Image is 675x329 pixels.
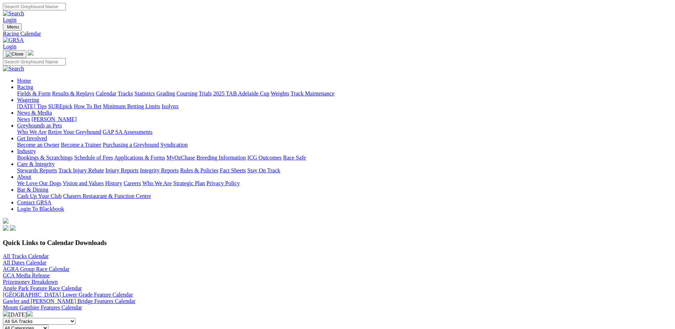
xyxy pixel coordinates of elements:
[48,103,72,109] a: SUREpick
[283,155,306,161] a: Race Safe
[3,285,82,291] a: Angle Park Feature Race Calendar
[3,58,66,66] input: Search
[3,37,24,43] img: GRSA
[52,90,94,96] a: Results & Replays
[58,167,104,173] a: Track Injury Rebate
[105,167,138,173] a: Injury Reports
[17,180,672,187] div: About
[103,103,160,109] a: Minimum Betting Limits
[17,180,61,186] a: We Love Our Dogs
[3,3,66,10] input: Search
[160,142,188,148] a: Syndication
[17,155,672,161] div: Industry
[3,31,672,37] a: Racing Calendar
[27,311,33,317] img: chevron-right-pager-white.svg
[17,84,33,90] a: Racing
[142,180,172,186] a: Who We Are
[291,90,334,96] a: Track Maintenance
[114,155,165,161] a: Applications & Forms
[220,167,246,173] a: Fact Sheets
[3,218,9,224] img: logo-grsa-white.png
[17,90,672,97] div: Racing
[162,103,179,109] a: Isolynx
[17,103,672,110] div: Wagering
[17,167,57,173] a: Stewards Reports
[3,266,69,272] a: AGRA Group Race Calendar
[28,50,33,56] img: logo-grsa-white.png
[17,155,73,161] a: Bookings & Scratchings
[17,122,62,129] a: Greyhounds as Pets
[61,142,101,148] a: Become a Trainer
[176,90,197,96] a: Coursing
[17,97,39,103] a: Wagering
[3,253,49,259] a: All Tracks Calendar
[3,10,24,17] img: Search
[31,116,77,122] a: [PERSON_NAME]
[48,129,101,135] a: Retire Your Greyhound
[3,311,9,317] img: chevron-left-pager-white.svg
[140,167,179,173] a: Integrity Reports
[3,292,133,298] a: [GEOGRAPHIC_DATA] Lower Grade Feature Calendar
[3,311,672,318] div: [DATE]
[3,272,50,278] a: GCA Media Release
[17,193,62,199] a: Cash Up Your Club
[271,90,289,96] a: Weights
[17,206,64,212] a: Login To Blackbook
[3,298,136,304] a: Gawler and [PERSON_NAME] Bridge Features Calendar
[17,116,672,122] div: News & Media
[118,90,133,96] a: Tracks
[17,161,55,167] a: Care & Integrity
[3,17,16,23] a: Login
[213,90,269,96] a: 2025 TAB Adelaide Cup
[17,142,59,148] a: Become an Owner
[17,110,52,116] a: News & Media
[3,43,16,49] a: Login
[17,90,51,96] a: Fields & Form
[96,90,116,96] a: Calendar
[247,167,280,173] a: Stay On Track
[17,129,47,135] a: Who We Are
[3,279,58,285] a: Prizemoney Breakdown
[167,155,195,161] a: MyOzChase
[105,180,122,186] a: History
[17,199,51,205] a: Contact GRSA
[7,24,19,30] span: Menu
[3,260,47,266] a: All Dates Calendar
[123,180,141,186] a: Careers
[3,304,82,310] a: Mount Gambier Features Calendar
[17,193,672,199] div: Bar & Dining
[10,225,16,231] img: twitter.svg
[17,187,48,193] a: Bar & Dining
[173,180,205,186] a: Strategic Plan
[3,239,672,247] h3: Quick Links to Calendar Downloads
[103,129,153,135] a: GAP SA Assessments
[74,155,113,161] a: Schedule of Fees
[180,167,218,173] a: Rules & Policies
[17,135,47,141] a: Get Involved
[17,174,31,180] a: About
[17,129,672,135] div: Greyhounds as Pets
[3,50,26,58] button: Toggle navigation
[247,155,281,161] a: ICG Outcomes
[74,103,102,109] a: How To Bet
[17,103,47,109] a: [DATE] Tips
[63,193,151,199] a: Chasers Restaurant & Function Centre
[199,90,212,96] a: Trials
[157,90,175,96] a: Grading
[196,155,246,161] a: Breeding Information
[3,66,24,72] img: Search
[6,51,23,57] img: Close
[206,180,240,186] a: Privacy Policy
[3,225,9,231] img: facebook.svg
[63,180,104,186] a: Vision and Values
[3,23,22,31] button: Toggle navigation
[17,167,672,174] div: Care & Integrity
[17,78,31,84] a: Home
[17,116,30,122] a: News
[17,142,672,148] div: Get Involved
[135,90,155,96] a: Statistics
[17,148,36,154] a: Industry
[103,142,159,148] a: Purchasing a Greyhound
